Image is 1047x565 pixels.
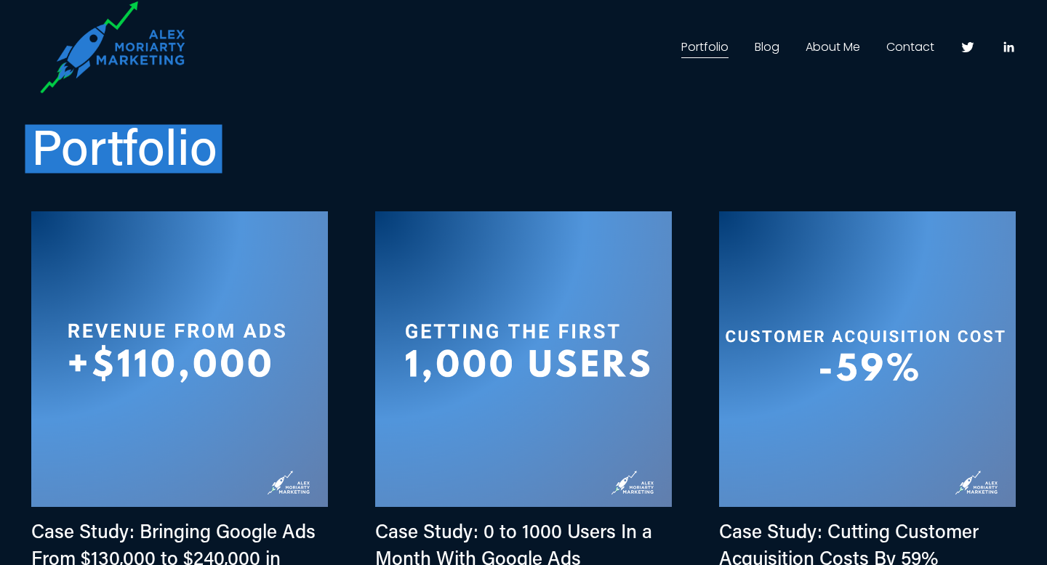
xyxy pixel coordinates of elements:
img: Case Study: 0 to 1000 Users In a Month With Google Ads [375,211,672,508]
a: Contact [886,36,934,59]
img: AlexMoriarty [31,1,217,94]
img: Case Study: Bringing Google Ads From $130,000 to $240,000 in Monthly Revenue [31,211,328,508]
img: Case Study: Cutting Customer Acquisition Costs By 59% [719,211,1016,508]
a: Blog [755,36,779,59]
a: About Me [806,36,860,59]
a: LinkedIn [1001,40,1016,54]
span: Portfolio [31,113,217,178]
a: Portfolio [681,36,729,59]
a: Twitter [960,40,975,54]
